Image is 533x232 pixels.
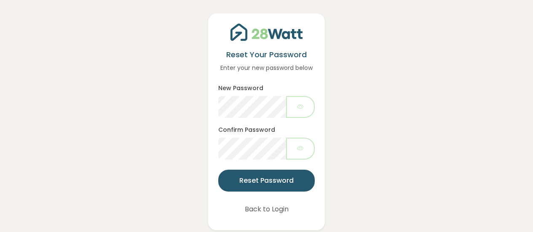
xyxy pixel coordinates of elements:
label: New Password [218,84,263,93]
button: Back to Login [234,198,300,220]
p: Enter your new password below [218,63,314,72]
h5: Reset Your Password [218,49,314,60]
button: Reset Password [218,170,314,192]
img: 28Watt [230,24,303,41]
label: Confirm Password [218,125,275,134]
